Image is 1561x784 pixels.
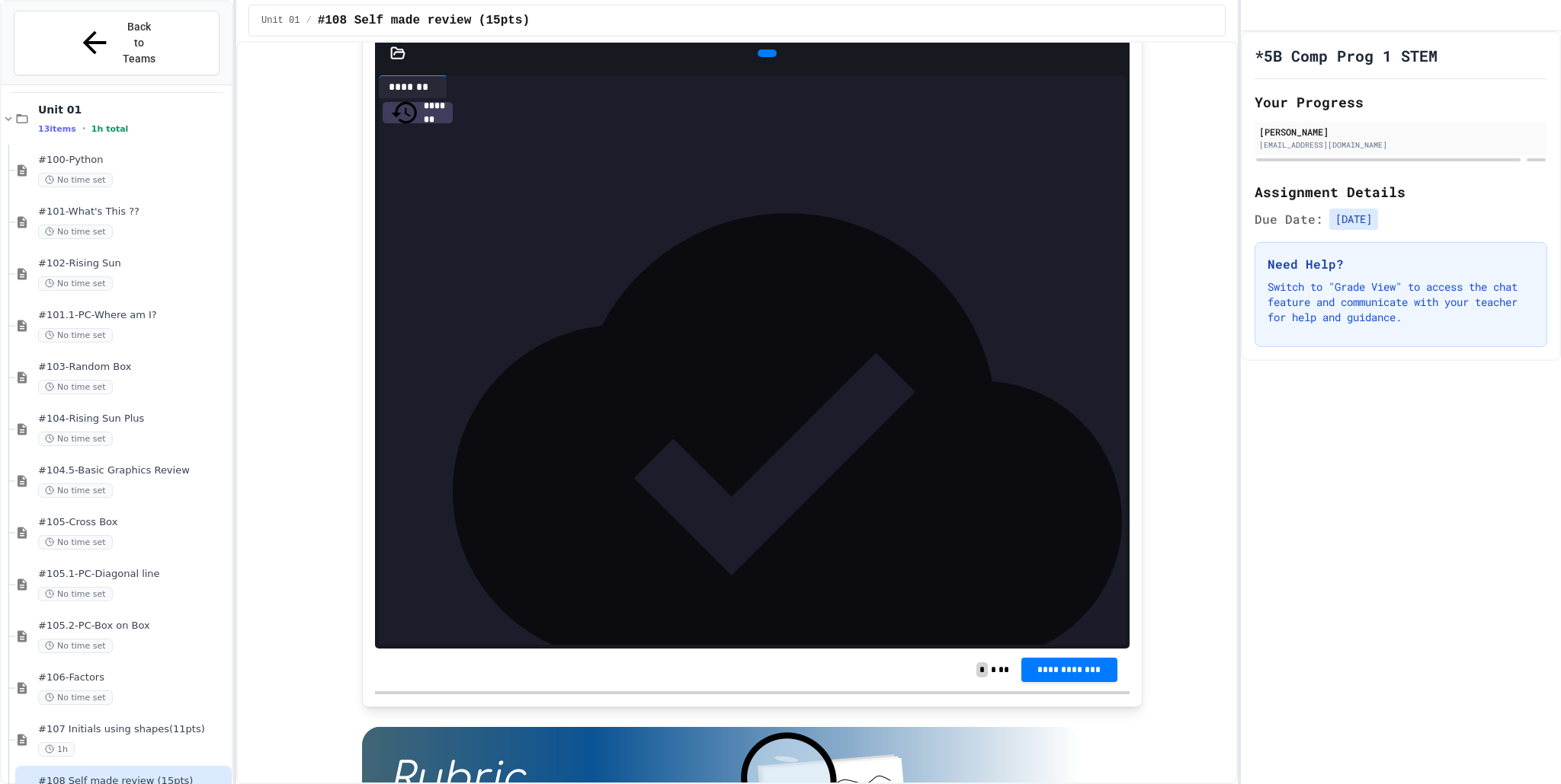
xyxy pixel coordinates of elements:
[1329,209,1378,230] span: [DATE]
[38,723,229,736] span: #107 Initials using shapes(11pts)
[38,516,229,529] span: #105-Cross Box
[306,14,311,27] span: /
[38,328,113,343] span: No time set
[38,309,229,322] span: #101.1-PC-Where am I?
[38,103,229,116] span: Unit 01
[38,154,229,167] span: #100-Python
[38,432,113,446] span: No time set
[1255,181,1547,202] h2: Assignment Details
[38,568,229,581] span: #105.1-PC-Diagonal line
[38,206,229,218] span: #101-What's This ??
[261,14,300,27] span: Unit 01
[14,11,220,75] button: Back to Teams
[38,535,113,550] span: No time set
[38,671,229,684] span: #106-Factors
[1255,45,1438,66] h1: *5B Comp Prog 1 STEM
[38,690,113,705] span: No time set
[1268,279,1534,325] p: Switch to "Grade View" to access the chat feature and communicate with your teacher for help and ...
[38,225,113,239] span: No time set
[38,483,113,498] span: No time set
[1268,255,1534,273] h3: Need Help?
[1259,125,1543,139] div: [PERSON_NAME]
[318,11,530,30] span: #108 Self made review (15pts)
[38,124,76,134] span: 13 items
[38,639,113,653] span: No time set
[38,173,113,187] span: No time set
[38,587,113,601] span: No time set
[91,124,129,134] span: 1h total
[38,257,229,270] span: #102-Rising Sun
[38,413,229,425] span: #104-Rising Sun Plus
[1255,91,1547,113] h2: Your Progress
[38,361,229,374] span: #103-Random Box
[1259,139,1543,151] div: [EMAIL_ADDRESS][DOMAIN_NAME]
[38,742,75,757] span: 1h
[38,276,113,291] span: No time set
[121,19,157,67] span: Back to Teams
[1255,210,1323,228] span: Due Date:
[38,380,113,394] span: No time set
[38,464,229,477] span: #104.5-Basic Graphics Review
[82,123,85,135] span: •
[38,620,229,633] span: #105.2-PC-Box on Box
